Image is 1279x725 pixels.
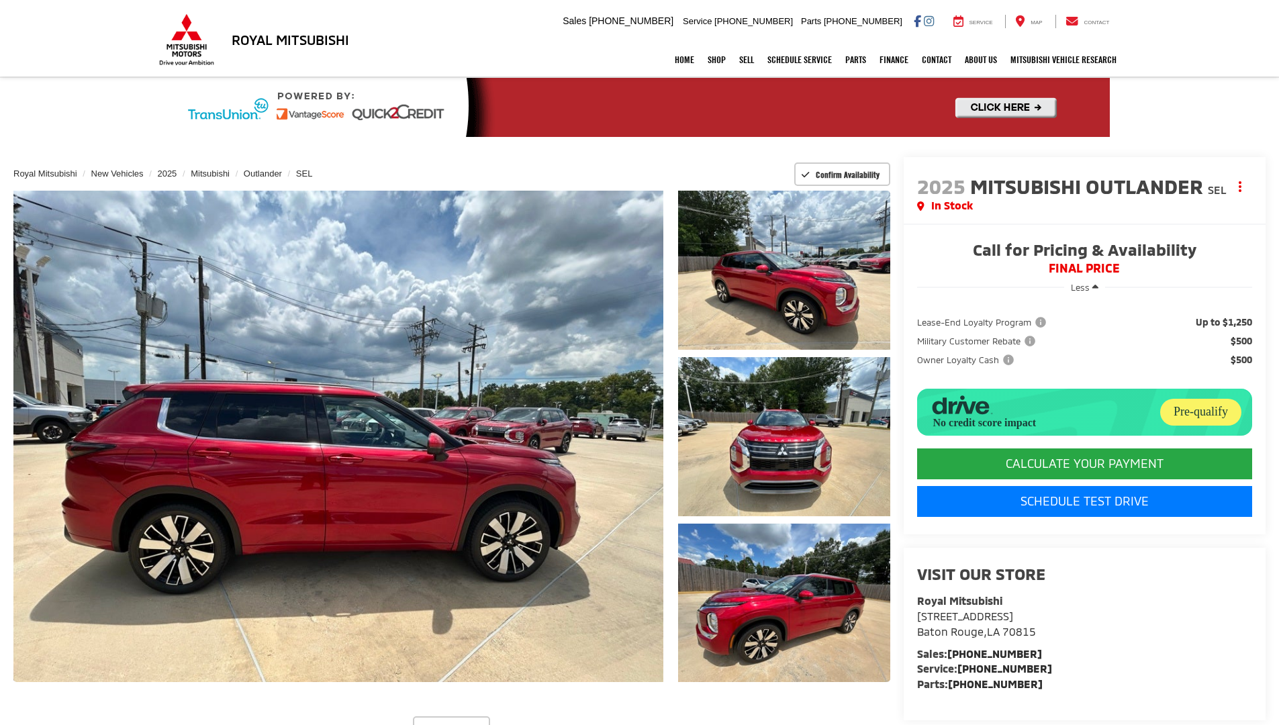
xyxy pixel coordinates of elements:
[917,174,965,198] span: 2025
[1055,15,1120,28] a: Contact
[970,174,1208,198] span: Mitsubishi Outlander
[678,357,890,516] a: Expand Photo 2
[917,625,1036,638] span: ,
[191,168,230,179] a: Mitsubishi
[232,32,349,47] h3: Royal Mitsubishi
[957,662,1052,675] a: [PHONE_NUMBER]
[917,677,1043,690] strong: Parts:
[13,191,663,682] a: Expand Photo 0
[794,162,890,186] button: Confirm Availability
[1239,181,1241,192] span: dropdown dots
[675,522,892,684] img: 2025 Mitsubishi Outlander SEL
[1231,353,1252,367] span: $500
[244,168,282,179] a: Outlander
[801,16,821,26] span: Parts
[1231,334,1252,348] span: $500
[917,565,1252,583] h2: Visit our Store
[1031,19,1042,26] span: Map
[917,594,1002,607] strong: Royal Mitsubishi
[816,169,880,180] span: Confirm Availability
[917,242,1252,262] span: Call for Pricing & Availability
[917,486,1252,517] a: Schedule Test Drive
[563,15,586,26] span: Sales
[839,43,873,77] a: Parts: Opens in a new tab
[675,355,892,518] img: 2025 Mitsubishi Outlander SEL
[931,198,973,213] span: In Stock
[969,19,993,26] span: Service
[915,43,958,77] a: Contact
[914,15,921,26] a: Facebook: Click to visit our Facebook page
[1064,275,1105,299] button: Less
[701,43,732,77] a: Shop
[917,662,1052,675] strong: Service:
[917,625,984,638] span: Baton Rouge
[987,625,1000,638] span: LA
[678,524,890,683] a: Expand Photo 3
[873,43,915,77] a: Finance
[917,334,1038,348] span: Military Customer Rebate
[917,316,1049,329] span: Lease-End Loyalty Program
[668,43,701,77] a: Home
[947,647,1042,660] a: [PHONE_NUMBER]
[157,168,177,179] a: 2025
[917,647,1042,660] strong: Sales:
[1208,183,1227,196] span: SEL
[1196,316,1252,329] span: Up to $1,250
[917,610,1036,638] a: [STREET_ADDRESS] Baton Rouge,LA 70815
[589,15,673,26] span: [PHONE_NUMBER]
[917,448,1252,479] : CALCULATE YOUR PAYMENT
[917,262,1252,275] span: FINAL PRICE
[1004,43,1123,77] a: Mitsubishi Vehicle Research
[683,16,712,26] span: Service
[678,191,890,350] a: Expand Photo 1
[1005,15,1052,28] a: Map
[714,16,793,26] span: [PHONE_NUMBER]
[917,316,1051,329] button: Lease-End Loyalty Program
[917,610,1013,622] span: [STREET_ADDRESS]
[170,78,1110,137] img: Quick2Credit
[917,353,1016,367] span: Owner Loyalty Cash
[948,677,1043,690] a: [PHONE_NUMBER]
[13,168,77,179] a: Royal Mitsubishi
[1084,19,1109,26] span: Contact
[91,168,144,179] a: New Vehicles
[156,13,217,66] img: Mitsubishi
[296,168,313,179] a: SEL
[1229,175,1252,198] button: Actions
[1002,625,1036,638] span: 70815
[824,16,902,26] span: [PHONE_NUMBER]
[732,43,761,77] a: Sell
[958,43,1004,77] a: About Us
[1071,282,1090,293] span: Less
[675,189,892,351] img: 2025 Mitsubishi Outlander SEL
[924,15,934,26] a: Instagram: Click to visit our Instagram page
[917,353,1019,367] button: Owner Loyalty Cash
[7,188,669,685] img: 2025 Mitsubishi Outlander SEL
[761,43,839,77] a: Schedule Service: Opens in a new tab
[917,334,1040,348] button: Military Customer Rebate
[943,15,1003,28] a: Service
